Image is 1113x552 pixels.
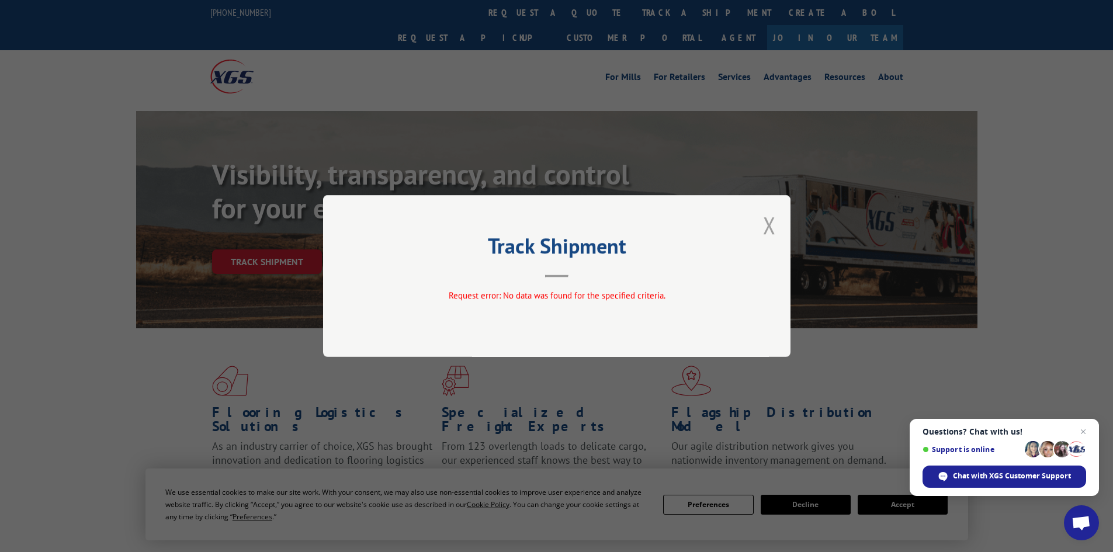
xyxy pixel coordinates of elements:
[923,427,1086,436] span: Questions? Chat with us!
[382,238,732,260] h2: Track Shipment
[448,290,665,301] span: Request error: No data was found for the specified criteria.
[923,466,1086,488] div: Chat with XGS Customer Support
[1064,505,1099,540] div: Open chat
[1076,425,1090,439] span: Close chat
[923,445,1021,454] span: Support is online
[953,471,1071,481] span: Chat with XGS Customer Support
[763,210,776,241] button: Close modal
